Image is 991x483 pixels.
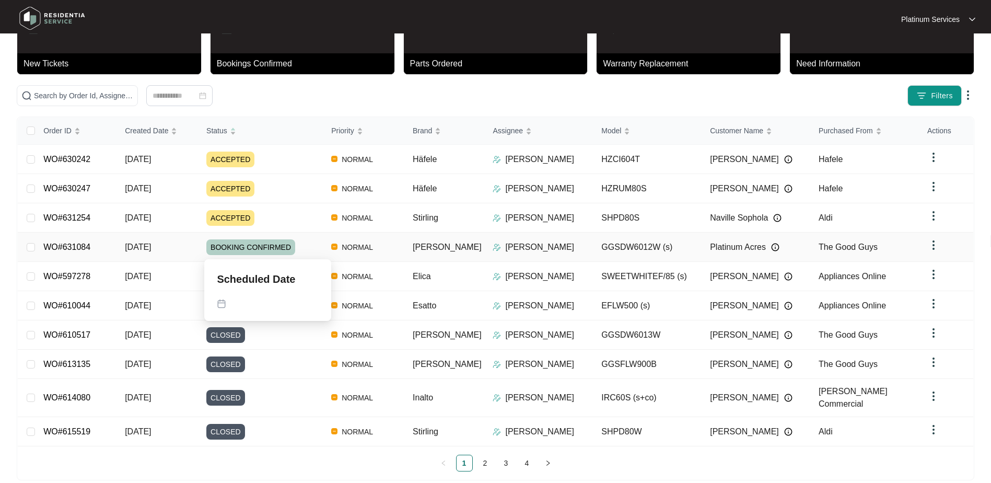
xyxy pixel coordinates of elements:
[759,13,773,38] p: 2
[43,243,90,251] a: WO#631084
[331,331,337,338] img: Vercel Logo
[819,387,888,408] span: [PERSON_NAME] Commercial
[819,427,833,436] span: Aldi
[206,356,245,372] span: CLOSED
[125,213,151,222] span: [DATE]
[435,455,452,471] li: Previous Page
[413,184,437,193] span: Häfele
[410,57,588,70] p: Parts Ordered
[710,300,779,312] span: [PERSON_NAME]
[206,181,254,197] span: ACCEPTED
[702,117,810,145] th: Customer Name
[43,393,90,402] a: WO#614080
[505,182,574,195] p: [PERSON_NAME]
[413,330,482,339] span: [PERSON_NAME]
[927,297,940,310] img: dropdown arrow
[505,392,574,404] p: [PERSON_NAME]
[413,213,438,222] span: Stirling
[927,180,940,193] img: dropdown arrow
[125,125,168,136] span: Created Date
[593,174,702,203] td: HZRUM80S
[519,455,535,471] a: 4
[125,427,151,436] span: [DATE]
[931,90,953,101] span: Filters
[43,360,90,369] a: WO#613135
[43,125,72,136] span: Order ID
[43,155,90,164] a: WO#630242
[43,184,90,193] a: WO#630247
[413,301,436,310] span: Esatto
[593,145,702,174] td: HZCI604T
[505,153,574,166] p: [PERSON_NAME]
[907,85,962,106] button: filter iconFilters
[337,182,377,195] span: NORMAL
[477,455,494,471] li: 2
[505,329,574,341] p: [PERSON_NAME]
[493,214,501,222] img: Assigner Icon
[331,185,337,191] img: Vercel Logo
[125,272,151,281] span: [DATE]
[784,428,792,436] img: Info icon
[819,213,833,222] span: Aldi
[505,270,574,283] p: [PERSON_NAME]
[593,291,702,320] td: EFLW500 (s)
[35,117,116,145] th: Order ID
[125,330,151,339] span: [DATE]
[593,203,702,233] td: SHPD80S
[710,329,779,341] span: [PERSON_NAME]
[505,241,574,254] p: [PERSON_NAME]
[710,392,779,404] span: [PERSON_NAME]
[493,272,501,281] img: Assigner Icon
[710,212,768,224] span: Naville Sophola
[331,273,337,279] img: Vercel Logo
[593,233,702,262] td: GGSDW6012W (s)
[493,155,501,164] img: Assigner Icon
[493,360,501,369] img: Assigner Icon
[413,243,482,251] span: [PERSON_NAME]
[810,117,919,145] th: Purchased From
[337,358,377,371] span: NORMAL
[784,185,792,193] img: Info icon
[331,214,337,221] img: Vercel Logo
[125,243,151,251] span: [DATE]
[819,155,843,164] span: Hafele
[179,13,193,38] p: 0
[969,17,975,22] img: dropdown arrow
[43,427,90,436] a: WO#615519
[404,117,484,145] th: Brand
[337,270,377,283] span: NORMAL
[413,272,431,281] span: Elica
[593,117,702,145] th: Model
[116,117,198,145] th: Created Date
[456,455,473,471] li: 1
[819,184,843,193] span: Hafele
[603,57,780,70] p: Warranty Replacement
[331,125,354,136] span: Priority
[796,57,974,70] p: Need Information
[710,182,779,195] span: [PERSON_NAME]
[493,394,501,402] img: Assigner Icon
[710,241,766,254] span: Platinum Acres
[493,185,501,193] img: Assigner Icon
[505,425,574,438] p: [PERSON_NAME]
[710,153,779,166] span: [PERSON_NAME]
[593,379,702,417] td: IRC60S (s+co)
[962,89,974,101] img: dropdown arrow
[24,57,201,70] p: New Tickets
[206,125,227,136] span: Status
[21,90,32,101] img: search-icon
[337,153,377,166] span: NORMAL
[125,301,151,310] span: [DATE]
[43,330,90,339] a: WO#610517
[413,427,438,436] span: Stirling
[601,125,621,136] span: Model
[125,155,151,164] span: [DATE]
[545,460,551,466] span: right
[505,212,574,224] p: [PERSON_NAME]
[493,302,501,310] img: Assigner Icon
[16,3,89,34] img: residentia service logo
[435,455,452,471] button: left
[337,425,377,438] span: NORMAL
[919,117,973,145] th: Actions
[331,244,337,250] img: Vercel Logo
